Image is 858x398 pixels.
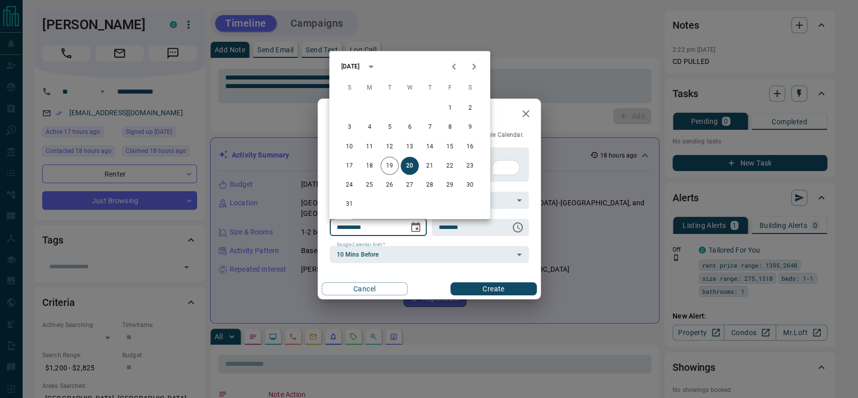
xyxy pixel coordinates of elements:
[340,176,358,194] button: 24
[441,176,459,194] button: 29
[337,214,349,221] label: Date
[461,156,479,175] button: 23
[401,118,419,136] button: 6
[421,156,439,175] button: 21
[322,282,408,295] button: Cancel
[421,118,439,136] button: 7
[461,78,479,98] span: Saturday
[406,217,426,237] button: Choose date, selected date is Aug 20, 2025
[360,156,378,175] button: 18
[340,78,358,98] span: Sunday
[380,156,399,175] button: 19
[340,195,358,213] button: 31
[508,217,528,237] button: Choose time, selected time is 6:00 AM
[330,246,529,263] div: 10 Mins Before
[401,156,419,175] button: 20
[337,242,385,248] label: Google Calendar Alert
[441,78,459,98] span: Friday
[441,137,459,155] button: 15
[340,156,358,175] button: 17
[421,176,439,194] button: 28
[318,99,385,131] h2: New Task
[340,118,358,136] button: 3
[421,137,439,155] button: 14
[360,137,378,155] button: 11
[444,56,464,76] button: Previous month
[450,282,536,295] button: Create
[401,78,419,98] span: Wednesday
[380,78,399,98] span: Tuesday
[380,176,399,194] button: 26
[441,99,459,117] button: 1
[439,214,452,221] label: Time
[464,56,484,76] button: Next month
[341,62,359,71] div: [DATE]
[360,78,378,98] span: Monday
[380,118,399,136] button: 5
[441,118,459,136] button: 8
[461,176,479,194] button: 30
[401,176,419,194] button: 27
[360,118,378,136] button: 4
[360,176,378,194] button: 25
[441,156,459,175] button: 22
[362,58,379,75] button: calendar view is open, switch to year view
[461,99,479,117] button: 2
[401,137,419,155] button: 13
[461,118,479,136] button: 9
[340,137,358,155] button: 10
[461,137,479,155] button: 16
[380,137,399,155] button: 12
[421,78,439,98] span: Thursday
